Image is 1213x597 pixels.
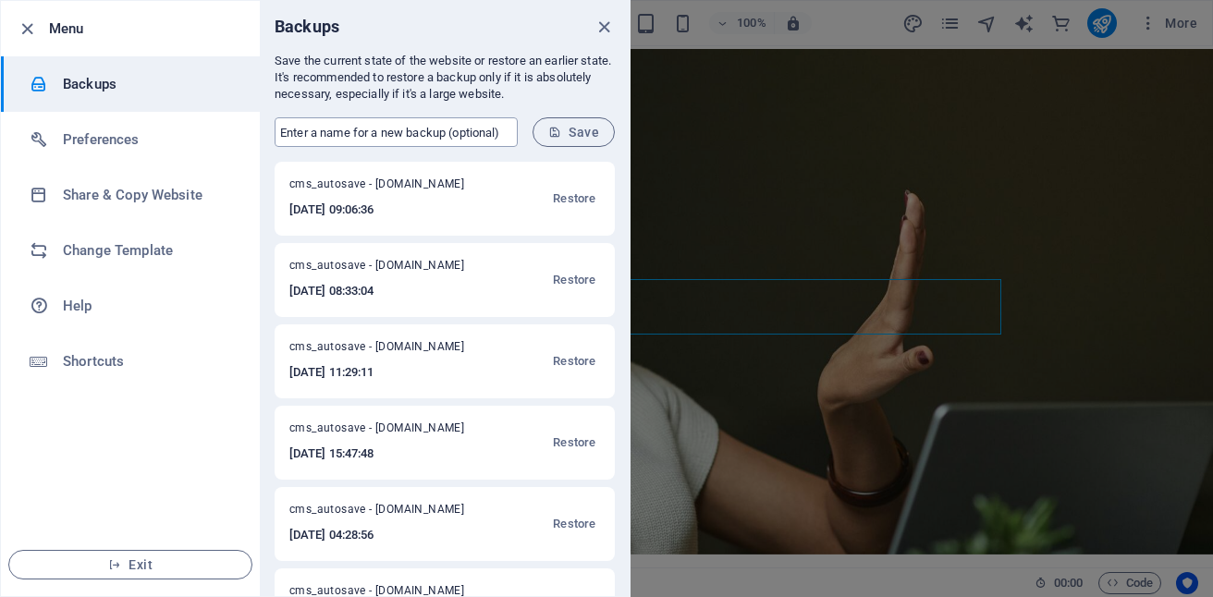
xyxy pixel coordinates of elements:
a: Help [1,278,260,334]
h6: [DATE] 09:06:36 [289,199,488,221]
span: Restore [553,513,595,535]
input: Enter a name for a new backup (optional) [275,117,518,147]
button: Exit [8,550,252,579]
button: Restore [548,258,600,302]
button: Save [533,117,615,147]
p: Save the current state of the website or restore an earlier state. It's recommended to restore a ... [275,53,615,103]
span: Restore [553,350,595,372]
button: Restore [548,420,600,465]
span: cms_autosave - [DOMAIN_NAME] [289,420,488,443]
h6: [DATE] 15:47:48 [289,443,488,465]
span: Restore [553,188,595,210]
h6: Preferences [63,128,234,151]
span: cms_autosave - [DOMAIN_NAME] [289,177,488,199]
span: cms_autosave - [DOMAIN_NAME] [289,339,488,361]
button: Restore [548,339,600,384]
h6: [DATE] 08:33:04 [289,280,488,302]
h6: Help [63,295,234,317]
h6: Backups [63,73,234,95]
button: close [593,16,615,38]
button: Restore [548,502,600,546]
span: cms_autosave - [DOMAIN_NAME] [289,502,488,524]
h6: Shortcuts [63,350,234,372]
span: cms_autosave - [DOMAIN_NAME] [289,258,488,280]
h6: Share & Copy Website [63,184,234,206]
h6: [DATE] 11:29:11 [289,361,488,384]
span: Exit [24,557,237,572]
h6: [DATE] 04:28:56 [289,524,488,546]
span: Restore [553,269,595,291]
h6: Backups [275,16,339,38]
h6: Change Template [63,239,234,262]
span: Restore [553,432,595,454]
h6: Menu [49,18,245,40]
span: Save [548,125,599,140]
button: Restore [548,177,600,221]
